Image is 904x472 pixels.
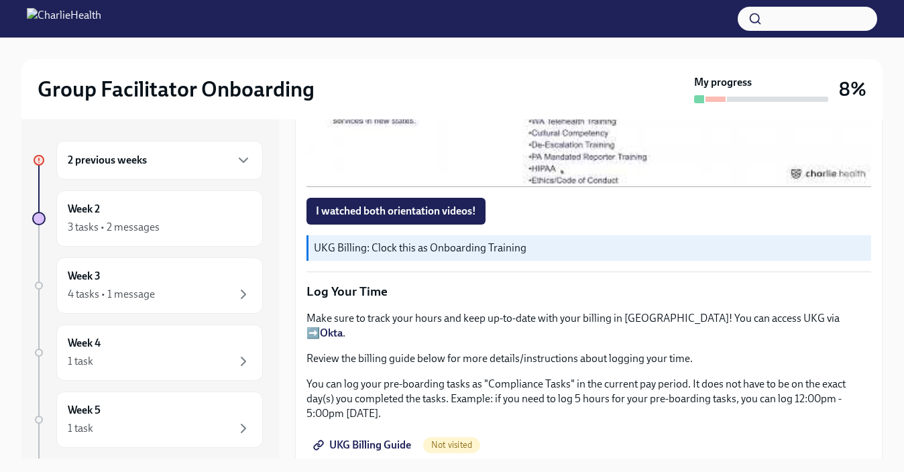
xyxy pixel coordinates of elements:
a: Week 34 tasks • 1 message [32,257,263,314]
p: Review the billing guide below for more details/instructions about logging your time. [306,351,871,366]
a: Week 41 task [32,324,263,381]
a: Week 23 tasks • 2 messages [32,190,263,247]
h3: 8% [839,77,866,101]
a: Week 51 task [32,392,263,448]
div: 3 tasks • 2 messages [68,220,160,235]
span: Not visited [423,440,480,450]
h6: Week 3 [68,269,101,284]
span: I watched both orientation videos! [316,204,476,218]
a: Okta [320,327,343,339]
div: 1 task [68,354,93,369]
button: I watched both orientation videos! [306,198,486,225]
p: You can log your pre-boarding tasks as "Compliance Tasks" in the current pay period. It does not ... [306,377,871,421]
h6: Week 4 [68,336,101,351]
p: Make sure to track your hours and keep up-to-date with your billing in [GEOGRAPHIC_DATA]! You can... [306,311,871,341]
div: 4 tasks • 1 message [68,287,155,302]
img: CharlieHealth [27,8,101,29]
h2: Group Facilitator Onboarding [38,76,315,103]
span: UKG Billing Guide [316,438,411,452]
strong: My progress [694,75,752,90]
div: 2 previous weeks [56,141,263,180]
a: UKG Billing Guide [306,432,420,459]
h6: Week 5 [68,403,101,418]
h6: 2 previous weeks [68,153,147,168]
h6: Week 2 [68,202,100,217]
p: UKG Billing: Clock this as Onboarding Training [314,241,866,255]
p: Log Your Time [306,283,871,300]
div: 1 task [68,421,93,436]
